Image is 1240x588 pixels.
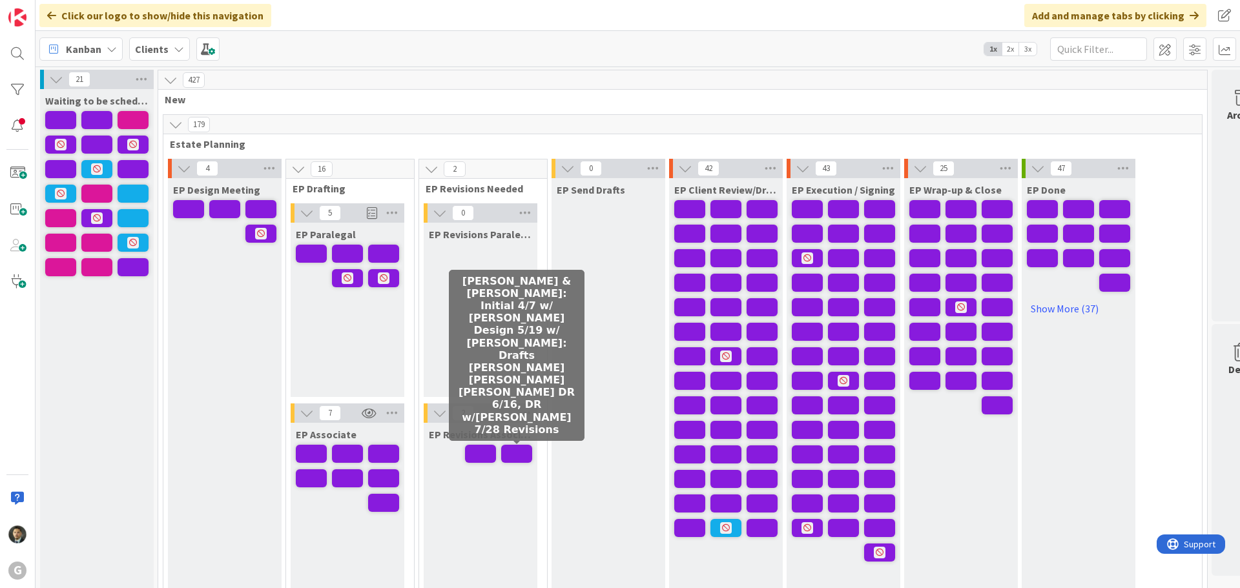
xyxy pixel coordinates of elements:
[196,161,218,176] span: 4
[452,205,474,221] span: 0
[183,72,205,88] span: 427
[1027,298,1130,319] a: Show More (37)
[674,183,778,196] span: EP Client Review/Draft Review Meeting
[1027,183,1066,196] span: EP Done
[1024,4,1206,27] div: Add and manage tabs by clicking
[293,182,398,195] span: EP Drafting
[319,205,341,221] span: 5
[39,4,271,27] div: Click our logo to show/hide this navigation
[45,94,149,107] span: Waiting to be scheduled
[188,117,210,132] span: 179
[697,161,719,176] span: 42
[815,161,837,176] span: 43
[1002,43,1019,56] span: 2x
[8,562,26,580] div: G
[296,428,356,441] span: EP Associate
[165,93,1191,106] span: New
[909,183,1002,196] span: EP Wrap-up & Close
[429,428,532,441] span: EP Revisions Associate
[8,525,26,543] img: CG
[173,183,260,196] span: EP Design Meeting
[8,8,26,26] img: Visit kanbanzone.com
[27,2,59,17] span: Support
[792,183,895,196] span: EP Execution / Signing
[1050,161,1072,176] span: 47
[135,43,169,56] b: Clients
[454,275,579,436] h5: [PERSON_NAME] & [PERSON_NAME]: Initial 4/7 w/ [PERSON_NAME] Design 5/19 w/ [PERSON_NAME]: Drafts ...
[444,161,466,177] span: 2
[66,41,101,57] span: Kanban
[933,161,955,176] span: 25
[1019,43,1037,56] span: 3x
[68,72,90,87] span: 21
[1050,37,1147,61] input: Quick Filter...
[311,161,333,177] span: 16
[319,405,341,421] span: 7
[580,161,602,176] span: 0
[170,137,1186,150] span: Estate Planning
[984,43,1002,56] span: 1x
[429,228,532,241] span: EP Revisions Paralegal
[557,183,625,196] span: EP Send Drafts
[296,228,356,241] span: EP Paralegal
[426,182,531,195] span: EP Revisions Needed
